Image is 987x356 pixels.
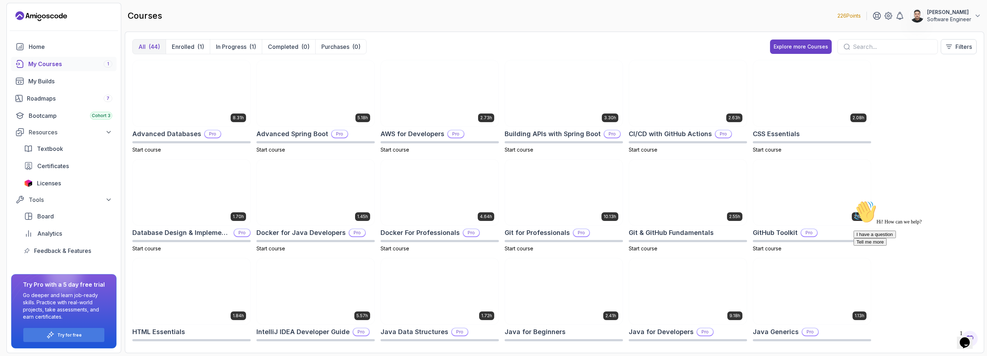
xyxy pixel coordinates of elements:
[133,40,166,54] button: All(44)
[34,246,91,255] span: Feedback & Features
[37,179,61,188] span: Licenses
[629,129,712,139] h2: CI/CD with GitHub Actions
[11,193,117,206] button: Tools
[256,228,346,238] h2: Docker for Java Developers
[573,229,589,236] p: Pro
[729,313,740,319] p: 9.18h
[257,159,374,226] img: Docker for Java Developers card
[148,42,160,51] div: (44)
[3,33,45,41] button: I have a question
[205,130,221,138] p: Pro
[11,40,117,54] a: home
[3,3,26,26] img: :wave:
[133,258,250,324] img: HTML Essentials card
[23,328,105,342] button: Try for free
[233,115,244,121] p: 8.31h
[753,258,871,324] img: Java Generics card
[301,42,310,51] div: (0)
[629,245,657,251] span: Start course
[3,3,132,48] div: 👋Hi! How can we help?I have a questionTell me more
[381,345,409,351] span: Start course
[357,214,368,219] p: 1.45h
[216,42,246,51] p: In Progress
[321,42,349,51] p: Purchases
[20,244,117,258] a: feedback
[20,209,117,223] a: board
[381,258,499,324] img: Java Data Structures card
[257,60,374,126] img: Advanced Spring Boot card
[753,129,800,139] h2: CSS Essentials
[604,130,620,138] p: Pro
[138,42,146,51] p: All
[604,115,616,121] p: 3.30h
[11,57,117,71] a: courses
[353,328,369,336] p: Pro
[256,129,328,139] h2: Advanced Spring Boot
[29,111,112,120] div: Bootcamp
[753,245,781,251] span: Start course
[262,40,315,54] button: Completed(0)
[27,94,112,103] div: Roadmaps
[133,60,250,126] img: Advanced Databases card
[629,258,747,324] img: Java for Developers card
[24,180,33,187] img: jetbrains icon
[381,327,448,337] h2: Java Data Structures
[801,229,817,236] p: Pro
[29,195,112,204] div: Tools
[37,212,54,221] span: Board
[697,328,713,336] p: Pro
[381,129,444,139] h2: AWS for Developers
[37,162,69,170] span: Certificates
[11,126,117,139] button: Resources
[107,96,109,101] span: 7
[28,77,112,85] div: My Builds
[107,61,109,67] span: 1
[505,228,570,238] h2: Git for Professionals
[753,159,871,226] img: GitHub Toolkit card
[505,60,623,126] img: Building APIs with Spring Boot card
[315,40,366,54] button: Purchases(0)
[20,142,117,156] a: textbook
[256,345,285,351] span: Start course
[753,327,799,337] h2: Java Generics
[172,42,194,51] p: Enrolled
[20,226,117,241] a: analytics
[463,229,479,236] p: Pro
[629,327,694,337] h2: Java for Developers
[332,130,348,138] p: Pro
[197,42,204,51] div: (1)
[37,144,63,153] span: Textbook
[132,228,231,238] h2: Database Design & Implementation
[128,10,162,22] h2: courses
[381,60,499,126] img: AWS for Developers card
[352,42,360,51] div: (0)
[268,42,298,51] p: Completed
[15,10,67,22] a: Landing page
[133,159,250,226] img: Database Design & Implementation card
[256,327,350,337] h2: IntelliJ IDEA Developer Guide
[629,345,657,351] span: Start course
[480,115,492,121] p: 2.73h
[11,74,117,88] a: builds
[349,229,365,236] p: Pro
[605,313,616,319] p: 2.41h
[910,9,981,23] button: user profile image[PERSON_NAME]Software Engineer
[716,130,731,138] p: Pro
[381,159,499,226] img: Docker For Professionals card
[774,43,828,50] div: Explore more Courses
[629,147,657,153] span: Start course
[3,22,71,27] span: Hi! How can we help?
[23,292,105,320] p: Go deeper and learn job-ready skills. Practice with real-world projects, take assessments, and ea...
[629,60,747,126] img: CI/CD with GitHub Actions card
[957,327,980,349] iframe: chat widget
[505,147,533,153] span: Start course
[955,42,972,51] p: Filters
[11,108,117,123] a: bootcamp
[166,40,210,54] button: Enrolled(1)
[851,198,980,324] iframe: chat widget
[234,229,250,236] p: Pro
[233,214,244,219] p: 1.70h
[853,115,864,121] p: 2.08h
[37,229,62,238] span: Analytics
[11,91,117,106] a: roadmaps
